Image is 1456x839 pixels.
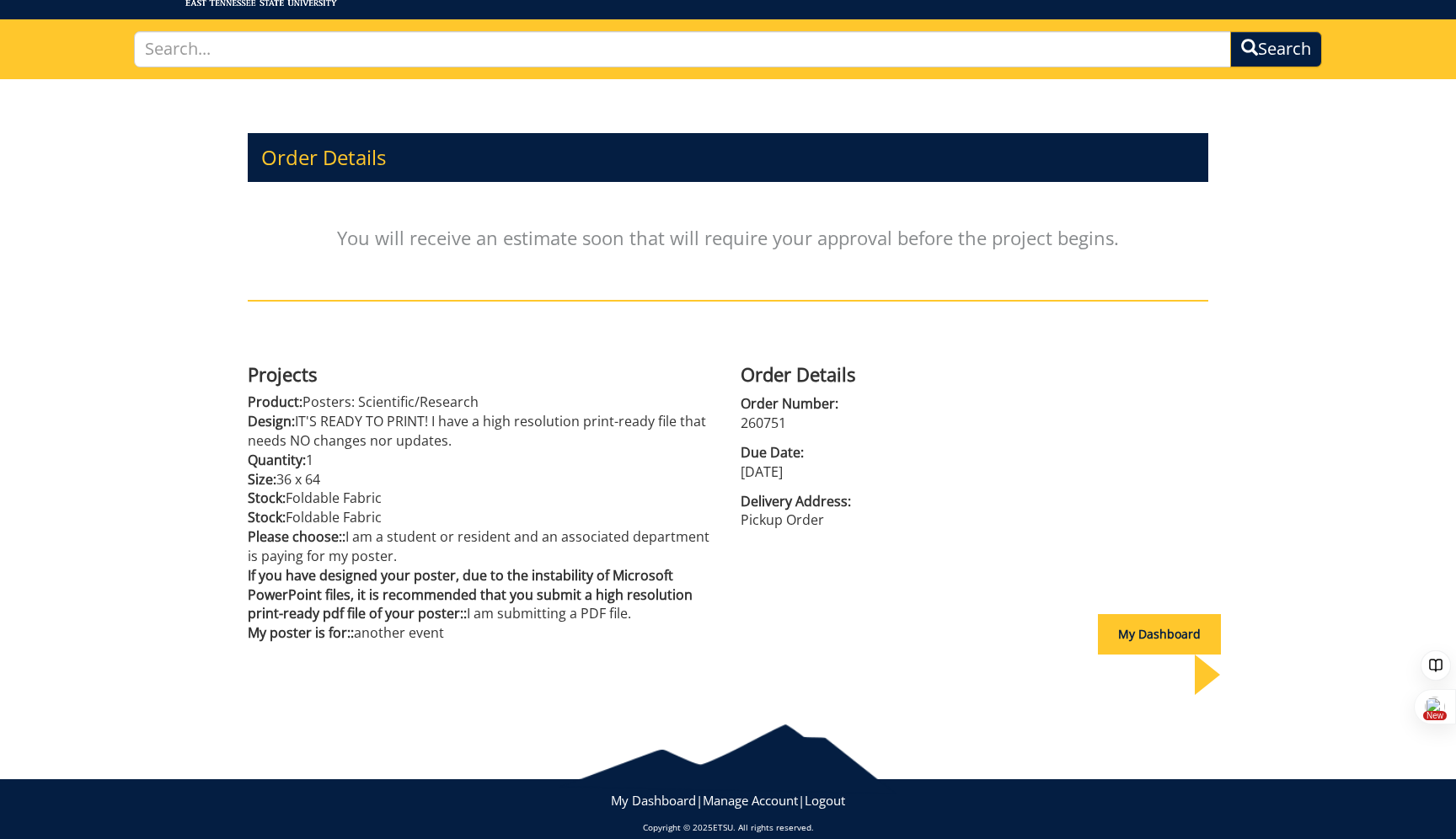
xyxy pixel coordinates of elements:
a: My Dashboard [1098,626,1221,642]
h4: Projects [248,364,715,384]
span: Due Date: [741,443,1208,462]
p: You will receive an estimate soon that will require your approval before the project begins. [248,190,1208,285]
p: Foldable Fabric [248,489,715,508]
span: If you have designed your poster, due to the instability of Microsoft PowerPoint files, it is rec... [248,566,693,623]
span: Stock: [248,489,286,507]
p: I am a student or resident and an associated department is paying for my poster. [248,527,715,566]
a: ETSU [713,821,733,833]
span: Stock: [248,508,286,526]
span: Order Number: [741,394,1208,414]
p: [DATE] [741,462,1208,482]
span: Size: [248,470,276,489]
h4: Order Details [741,364,1208,384]
p: IT'S READY TO PRINT! I have a high resolution print-ready file that needs NO changes nor updates. [248,412,715,451]
p: 36 x 64 [248,470,715,489]
span: Design: [248,412,295,430]
a: My Dashboard [611,792,696,809]
span: Quantity: [248,451,306,469]
span: Please choose:: [248,527,345,546]
p: Pickup Order [741,510,1208,530]
input: Search... [134,31,1231,67]
h3: Order Details [248,133,1208,182]
p: 1 [248,451,715,470]
span: Product: [248,393,302,411]
span: My poster is for:: [248,623,354,642]
p: Posters: Scientific/Research [248,393,715,412]
div: My Dashboard [1098,614,1221,655]
p: another event [248,623,715,643]
p: I am submitting a PDF file. [248,566,715,624]
p: Foldable Fabric [248,508,715,527]
button: Search [1230,31,1322,67]
span: Delivery Address: [741,492,1208,511]
a: Logout [805,792,845,809]
a: Manage Account [703,792,798,809]
p: 260751 [741,414,1208,433]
